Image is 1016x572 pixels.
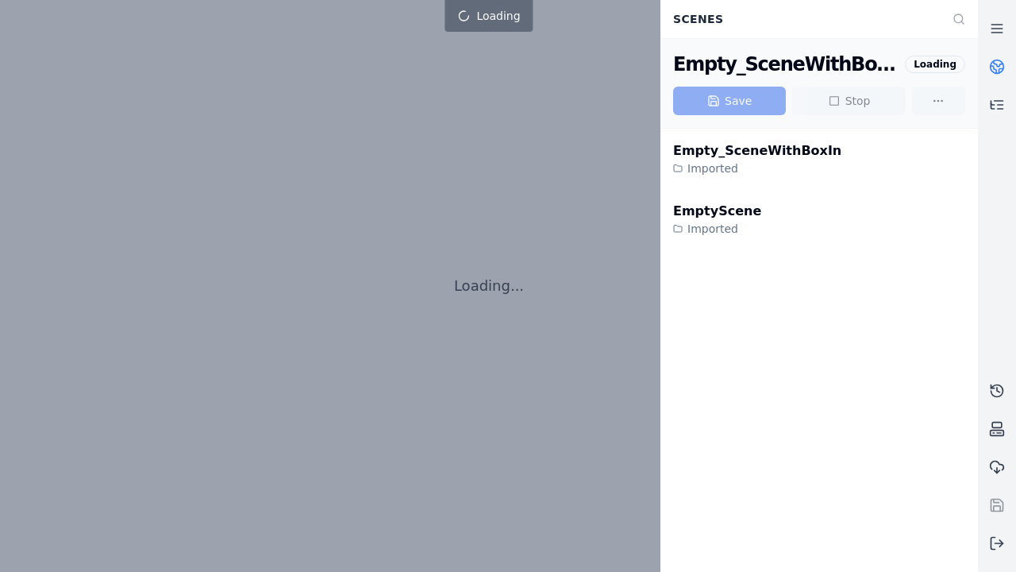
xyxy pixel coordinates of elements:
span: Loading [476,8,520,24]
p: Loading... [454,275,524,297]
div: Scenes [664,4,943,34]
div: Imported [673,221,761,237]
div: Empty_SceneWithBoxIn [673,141,841,160]
div: Imported [673,160,841,176]
div: EmptyScene [673,202,761,221]
div: Empty_SceneWithBoxIn [673,52,899,77]
div: Loading [905,56,965,73]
